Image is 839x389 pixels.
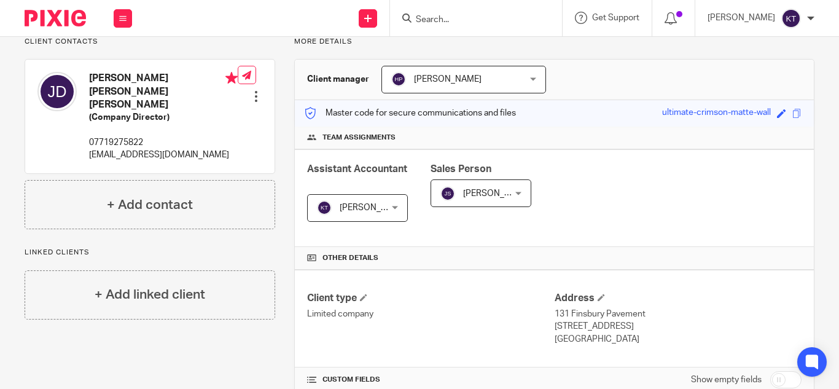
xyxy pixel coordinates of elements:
[555,333,802,345] p: [GEOGRAPHIC_DATA]
[107,195,193,214] h4: + Add contact
[89,111,238,124] h5: (Company Director)
[95,285,205,304] h4: + Add linked client
[391,72,406,87] img: svg%3E
[691,374,762,386] label: Show empty fields
[662,106,771,120] div: ultimate-crimson-matte-wall
[307,375,554,385] h4: CUSTOM FIELDS
[555,308,802,320] p: 131 Finsbury Pavement
[304,107,516,119] p: Master code for secure communications and files
[431,164,491,174] span: Sales Person
[89,136,238,149] p: 07719275822
[25,37,275,47] p: Client contacts
[307,164,407,174] span: Assistant Accountant
[414,75,482,84] span: [PERSON_NAME]
[555,292,802,305] h4: Address
[307,73,369,85] h3: Client manager
[322,133,396,143] span: Team assignments
[322,253,378,263] span: Other details
[781,9,801,28] img: svg%3E
[440,186,455,201] img: svg%3E
[307,308,554,320] p: Limited company
[225,72,238,84] i: Primary
[307,292,554,305] h4: Client type
[317,200,332,215] img: svg%3E
[340,203,407,212] span: [PERSON_NAME]
[415,15,525,26] input: Search
[89,149,238,161] p: [EMAIL_ADDRESS][DOMAIN_NAME]
[25,248,275,257] p: Linked clients
[555,320,802,332] p: [STREET_ADDRESS]
[294,37,814,47] p: More details
[463,189,531,198] span: [PERSON_NAME]
[25,10,86,26] img: Pixie
[89,72,238,111] h4: [PERSON_NAME] [PERSON_NAME] [PERSON_NAME]
[37,72,77,111] img: svg%3E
